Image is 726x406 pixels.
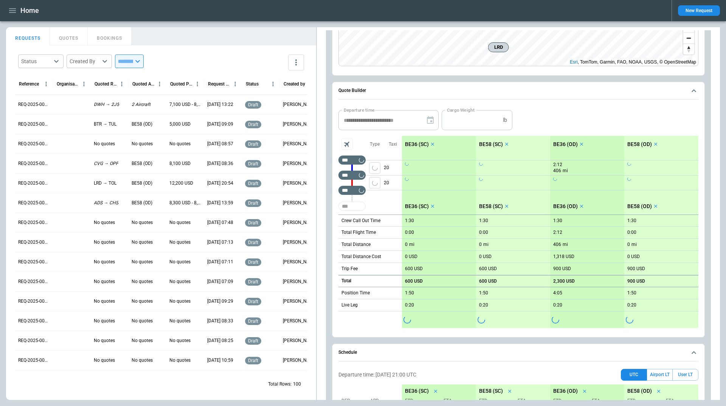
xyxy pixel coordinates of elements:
[132,81,155,87] div: Quoted Aircraft
[647,369,672,381] button: Airport LT
[207,338,233,344] p: 09/24/2025 08:25
[341,218,380,224] p: Crew Call Out Time
[341,302,358,308] p: Live Leg
[627,398,660,404] p: ETD
[338,171,366,180] div: Too short
[247,122,260,127] span: draft
[155,79,164,89] button: Quoted Aircraft column menu
[627,388,652,394] p: BE58 (OD)
[341,290,370,296] p: Position Time
[169,200,201,206] p: 8,300 USD - 8,600 USD
[627,302,636,308] p: 0:20
[132,180,152,187] p: BE58 (OD)
[341,254,381,260] p: Total Distance Cost
[370,398,397,404] p: Arr
[283,219,315,226] p: Cady Howell
[95,81,117,87] div: Quoted Route
[268,79,278,89] button: Status column menu
[553,388,578,394] p: BE36 (OD)
[20,6,39,15] h1: Home
[207,259,233,265] p: 09/25/2025 07:11
[405,290,414,296] p: 1:50
[341,138,353,150] span: Aircraft selection
[94,180,116,187] p: LRD → TOL
[553,290,562,296] p: 4:05
[389,141,397,148] p: Taxi
[553,266,571,272] p: 900 USD
[479,141,503,148] p: BE58 (SC)
[338,156,366,165] div: Too short
[570,59,578,65] a: Esri
[132,278,153,285] p: No quotes
[369,177,380,188] span: Type of sector
[627,290,636,296] p: 1:50
[683,33,694,44] button: Zoom out
[369,162,380,174] span: Type of sector
[94,357,115,364] p: No quotes
[479,278,497,284] p: 600 USD
[405,203,429,210] p: BE36 (SC)
[169,298,191,305] p: No quotes
[132,298,153,305] p: No quotes
[169,239,191,246] p: No quotes
[405,266,423,272] p: 600 USD
[405,398,437,404] p: ETD
[94,101,119,108] p: DWH → 2J5
[405,278,423,284] p: 600 USD
[338,372,416,378] p: Departure time: [DATE] 21:00 UTC
[169,219,191,226] p: No quotes
[627,141,652,148] p: BE58 (OD)
[341,241,371,248] p: Total Distance
[132,160,152,167] p: BE58 (OD)
[479,203,503,210] p: BE58 (SC)
[207,278,233,285] p: 09/25/2025 07:09
[170,81,192,87] div: Quoted Price
[207,121,233,128] p: 09/26/2025 09:09
[405,141,429,148] p: BE36 (SC)
[283,239,315,246] p: Cady Howell
[18,141,50,147] p: REQ-2025-000313
[409,241,414,248] p: mi
[553,242,561,247] p: 406
[627,278,645,284] p: 900 USD
[683,44,694,54] button: Reset bearing to north
[405,302,414,308] p: 0:20
[479,218,488,224] p: 1:30
[94,200,118,206] p: ADS → CHS
[57,81,79,87] div: Organisation
[247,161,260,166] span: draft
[18,298,50,305] p: REQ-2025-000305
[405,254,417,260] p: 0 USD
[479,398,512,404] p: ETD
[341,229,376,236] p: Total Flight Time
[132,239,153,246] p: No quotes
[207,318,233,324] p: 09/24/2025 08:33
[479,266,497,272] p: 600 USD
[678,5,720,16] button: New Request
[384,176,402,190] p: 20
[553,278,575,284] p: 2,300 USD
[268,381,292,387] p: Total Rows:
[369,177,380,188] button: left aligned
[169,121,191,128] p: 5,000 USD
[94,318,115,324] p: No quotes
[94,278,115,285] p: No quotes
[627,203,652,210] p: BE58 (OD)
[18,357,50,364] p: REQ-2025-000302
[207,180,233,187] p: 09/25/2025 20:54
[563,241,568,248] p: mi
[247,358,260,363] span: draft
[293,381,301,387] p: 100
[169,338,191,344] p: No quotes
[207,101,233,108] p: 09/28/2025 13:22
[283,101,315,108] p: Ben Gundermann
[627,218,636,224] p: 1:30
[18,259,50,265] p: REQ-2025-000307
[553,141,578,148] p: BE36 (OD)
[553,203,578,210] p: BE36 (OD)
[631,241,637,248] p: mi
[94,298,115,305] p: No quotes
[553,398,586,404] p: ETD
[384,160,402,175] p: 20
[70,58,100,65] div: Created By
